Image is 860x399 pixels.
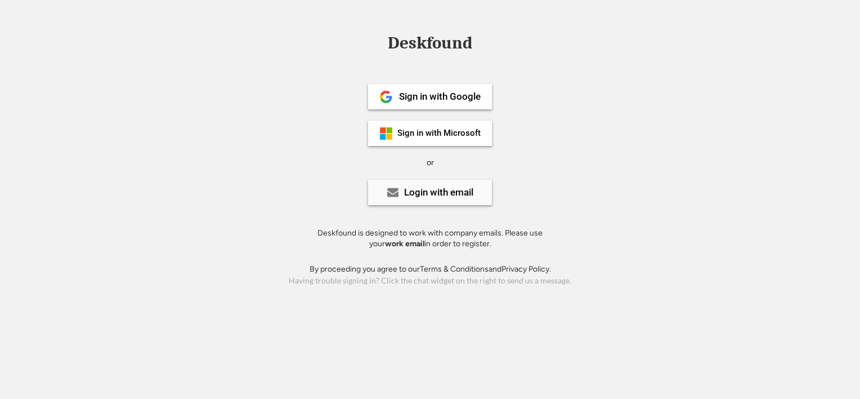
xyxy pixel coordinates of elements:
[382,34,478,52] div: Deskfound
[310,264,551,275] div: By proceeding you agree to our and
[501,264,551,274] a: Privacy Policy.
[303,228,557,250] div: Deskfound is designed to work with company emails. Please use your in order to register.
[385,239,424,249] strong: work email
[404,188,473,197] div: Login with email
[399,92,481,101] div: Sign in with Google
[379,127,393,140] img: ms-symbollockup_mssymbol_19.png
[379,90,393,104] img: 1024px-Google__G__Logo.svg.png
[397,129,481,138] div: Sign in with Microsoft
[427,157,434,169] div: or
[420,264,489,274] a: Terms & Conditions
